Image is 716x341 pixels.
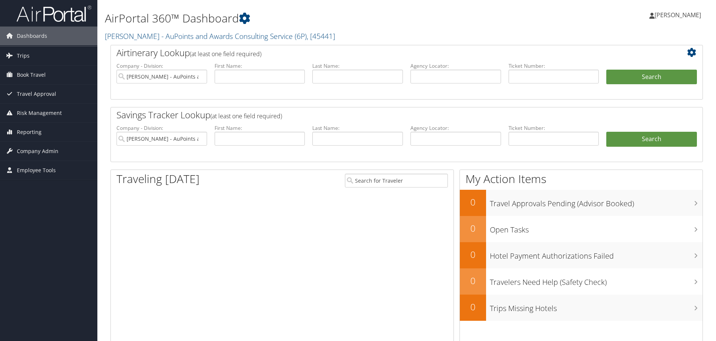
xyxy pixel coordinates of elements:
h2: 0 [460,301,486,313]
span: Reporting [17,123,42,141]
h1: My Action Items [460,171,703,187]
label: Ticket Number: [509,124,599,132]
h3: Travelers Need Help (Safety Check) [490,273,703,287]
a: 0Travel Approvals Pending (Advisor Booked) [460,190,703,216]
span: Trips [17,46,30,65]
h3: Trips Missing Hotels [490,299,703,314]
span: , [ 45441 ] [307,31,335,41]
label: Ticket Number: [509,62,599,70]
label: First Name: [215,62,305,70]
h1: Traveling [DATE] [116,171,200,187]
input: search accounts [116,132,207,146]
span: Book Travel [17,66,46,84]
a: 0Open Tasks [460,216,703,242]
span: [PERSON_NAME] [655,11,701,19]
a: 0Trips Missing Hotels [460,295,703,321]
label: Company - Division: [116,124,207,132]
label: Agency Locator: [410,124,501,132]
span: ( 6P ) [295,31,307,41]
label: First Name: [215,124,305,132]
span: (at least one field required) [210,112,282,120]
a: 0Hotel Payment Authorizations Failed [460,242,703,268]
span: Travel Approval [17,85,56,103]
label: Last Name: [312,124,403,132]
span: Company Admin [17,142,58,161]
h3: Travel Approvals Pending (Advisor Booked) [490,195,703,209]
img: airportal-logo.png [16,5,91,22]
h2: Airtinerary Lookup [116,46,647,59]
button: Search [606,70,697,85]
span: Risk Management [17,104,62,122]
span: (at least one field required) [190,50,261,58]
h2: Savings Tracker Lookup [116,109,647,121]
h3: Hotel Payment Authorizations Failed [490,247,703,261]
h2: 0 [460,248,486,261]
h2: 0 [460,274,486,287]
h2: 0 [460,222,486,235]
label: Company - Division: [116,62,207,70]
a: [PERSON_NAME] - AuPoints and Awards Consulting Service [105,31,335,41]
a: [PERSON_NAME] [649,4,709,26]
label: Agency Locator: [410,62,501,70]
a: Search [606,132,697,147]
label: Last Name: [312,62,403,70]
span: Dashboards [17,27,47,45]
a: 0Travelers Need Help (Safety Check) [460,268,703,295]
input: Search for Traveler [345,174,448,188]
h2: 0 [460,196,486,208]
span: Employee Tools [17,161,56,180]
h1: AirPortal 360™ Dashboard [105,10,507,26]
h3: Open Tasks [490,221,703,235]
